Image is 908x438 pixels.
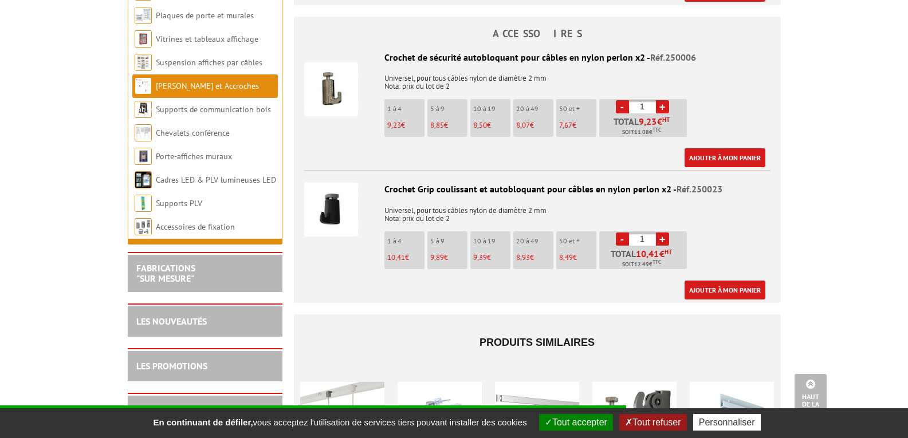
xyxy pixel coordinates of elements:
[135,7,152,24] img: Plaques de porte et murales
[559,121,596,129] p: €
[602,117,687,137] p: Total
[639,117,670,126] span: €
[304,183,771,196] div: Crochet Grip coulissant et autobloquant pour câbles en nylon perlon x2 -
[294,28,781,40] h4: ACCESSOIRES
[430,120,444,130] span: 8,85
[539,414,613,431] button: Tout accepter
[156,198,202,208] a: Supports PLV
[135,30,152,48] img: Vitrines et tableaux affichage
[559,237,596,245] p: 50 et +
[473,252,487,262] span: 9,39
[516,252,530,262] span: 8,93
[430,254,467,262] p: €
[473,237,510,245] p: 10 à 19
[136,315,207,327] a: LES NOUVEAUTÉS
[430,105,467,113] p: 5 à 9
[559,254,596,262] p: €
[559,120,572,130] span: 7,67
[656,232,669,246] a: +
[387,252,405,262] span: 10,41
[665,248,672,256] sup: HT
[156,57,262,68] a: Suspension affiches par câbles
[636,249,672,258] span: €
[156,10,254,21] a: Plaques de porte et murales
[430,237,467,245] p: 5 à 9
[652,259,661,265] sup: TTC
[387,254,424,262] p: €
[135,218,152,235] img: Accessoires de fixation
[795,374,827,421] a: Haut de la page
[387,120,401,130] span: 9,23
[304,62,358,116] img: Crochet de sécurité autobloquant pour câbles en nylon perlon x2
[473,105,510,113] p: 10 à 19
[473,120,487,130] span: 8,50
[662,116,670,124] sup: HT
[135,124,152,141] img: Chevalets conférence
[135,77,152,94] img: Cimaises et Accroches tableaux
[304,199,771,223] p: Universel, pour tous câbles nylon de diamètre 2 mm Nota: prix du lot de 2
[516,105,553,113] p: 20 à 49
[650,52,696,63] span: Réf.250006
[559,252,573,262] span: 8,49
[516,120,530,130] span: 8,07
[685,281,765,299] a: Ajouter à mon panier
[156,222,235,232] a: Accessoires de fixation
[622,128,661,137] span: Soit €
[304,66,771,90] p: Universel, pour tous câbles nylon de diamètre 2 mm Nota: prix du lot de 2
[652,127,661,133] sup: TTC
[304,51,771,64] div: Crochet de sécurité autobloquant pour câbles en nylon perlon x2 -
[473,254,510,262] p: €
[693,414,761,431] button: Personnaliser (fenêtre modale)
[602,249,687,269] p: Total
[387,121,424,129] p: €
[616,232,629,246] a: -
[516,237,553,245] p: 20 à 49
[622,260,661,269] span: Soit €
[156,104,271,115] a: Supports de communication bois
[156,34,258,44] a: Vitrines et tableaux affichage
[135,54,152,71] img: Suspension affiches par câbles
[677,183,722,195] span: Réf.250023
[479,337,595,348] span: Produits similaires
[156,128,230,138] a: Chevalets conférence
[619,414,686,431] button: Tout refuser
[156,151,232,161] a: Porte-affiches muraux
[636,249,659,258] span: 10,41
[616,100,629,113] a: -
[136,262,195,284] a: FABRICATIONS"Sur Mesure"
[430,252,444,262] span: 9,89
[634,128,649,137] span: 11.08
[685,148,765,167] a: Ajouter à mon panier
[656,100,669,113] a: +
[387,105,424,113] p: 1 à 4
[135,171,152,188] img: Cadres LED & PLV lumineuses LED
[516,121,553,129] p: €
[147,417,532,427] span: vous acceptez l'utilisation de services tiers pouvant installer des cookies
[559,105,596,113] p: 50 et +
[135,81,259,115] a: [PERSON_NAME] et Accroches tableaux
[516,254,553,262] p: €
[639,117,657,126] span: 9,23
[135,148,152,165] img: Porte-affiches muraux
[135,195,152,212] img: Supports PLV
[634,260,649,269] span: 12.49
[387,237,424,245] p: 1 à 4
[156,175,276,185] a: Cadres LED & PLV lumineuses LED
[473,121,510,129] p: €
[304,183,358,236] img: Crochet Grip coulissant et autobloquant pour câbles en nylon perlon x2
[430,121,467,129] p: €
